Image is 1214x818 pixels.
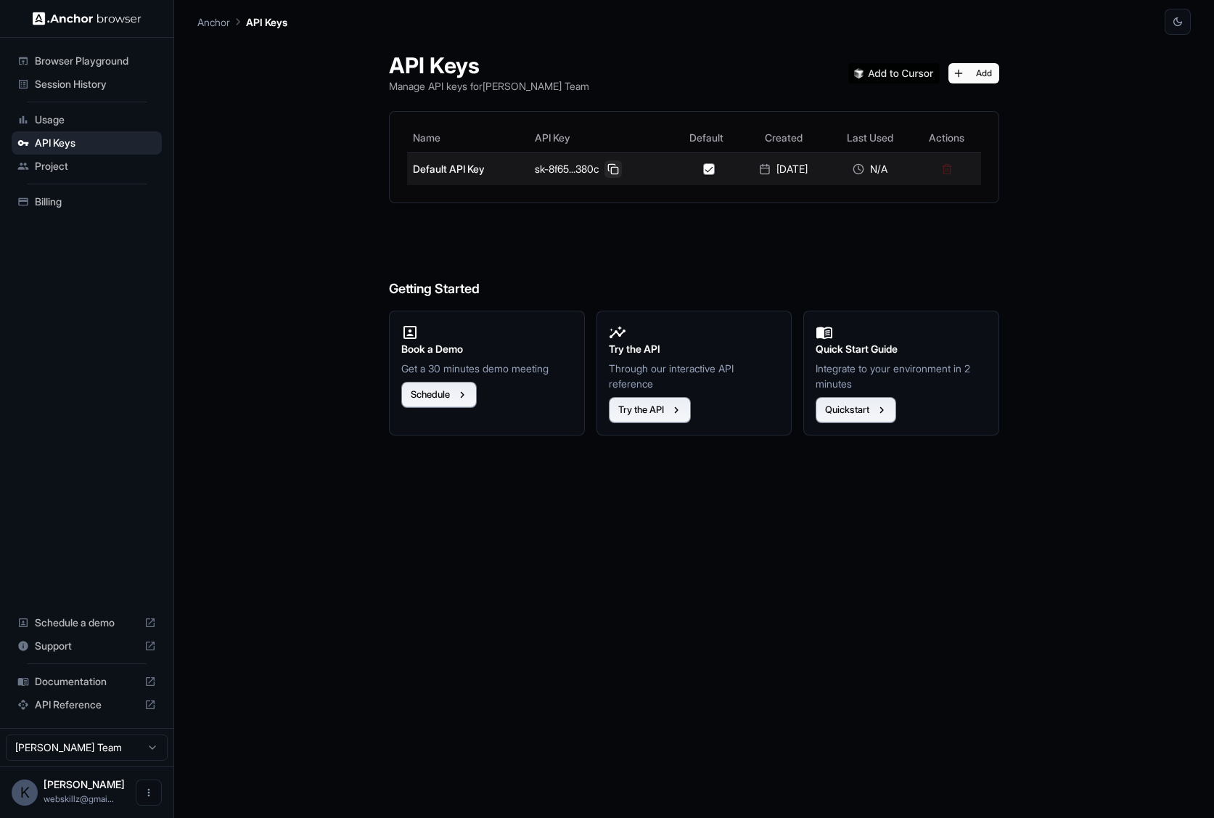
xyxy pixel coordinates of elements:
button: Open menu [136,780,162,806]
span: Billing [35,195,156,209]
h2: Quick Start Guide [816,341,987,357]
span: Session History [35,77,156,91]
div: Documentation [12,670,162,693]
div: [DATE] [745,162,821,176]
p: API Keys [246,15,287,30]
p: Get a 30 minutes demo meeting [401,361,573,376]
h1: API Keys [389,52,589,78]
div: API Reference [12,693,162,716]
span: Project [35,159,156,173]
span: API Keys [35,136,156,150]
span: KJ Ross [44,778,125,790]
h6: Getting Started [389,221,999,300]
div: N/A [833,162,906,176]
th: Created [739,123,827,152]
div: Usage [12,108,162,131]
div: K [12,780,38,806]
img: Anchor Logo [33,12,142,25]
div: sk-8f65...380c [535,160,667,178]
button: Try the API [609,397,691,423]
div: Billing [12,190,162,213]
span: Schedule a demo [35,615,139,630]
div: Project [12,155,162,178]
td: Default API Key [407,152,529,185]
button: Quickstart [816,397,896,423]
th: Last Used [827,123,912,152]
h2: Book a Demo [401,341,573,357]
th: API Key [529,123,673,152]
nav: breadcrumb [197,14,287,30]
th: Name [407,123,529,152]
span: Support [35,639,139,653]
img: Add anchorbrowser MCP server to Cursor [848,63,940,83]
div: Browser Playground [12,49,162,73]
th: Default [673,123,739,152]
span: Usage [35,113,156,127]
div: API Keys [12,131,162,155]
h2: Try the API [609,341,780,357]
button: Schedule [401,382,477,408]
span: API Reference [35,698,139,712]
span: webskillz@gmail.com [44,793,114,804]
div: Session History [12,73,162,96]
button: Add [948,63,999,83]
p: Through our interactive API reference [609,361,780,391]
th: Actions [912,123,981,152]
p: Integrate to your environment in 2 minutes [816,361,987,391]
span: Documentation [35,674,139,689]
div: Support [12,634,162,658]
span: Browser Playground [35,54,156,68]
p: Manage API keys for [PERSON_NAME] Team [389,78,589,94]
p: Anchor [197,15,230,30]
button: Copy API key [604,160,622,178]
div: Schedule a demo [12,611,162,634]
